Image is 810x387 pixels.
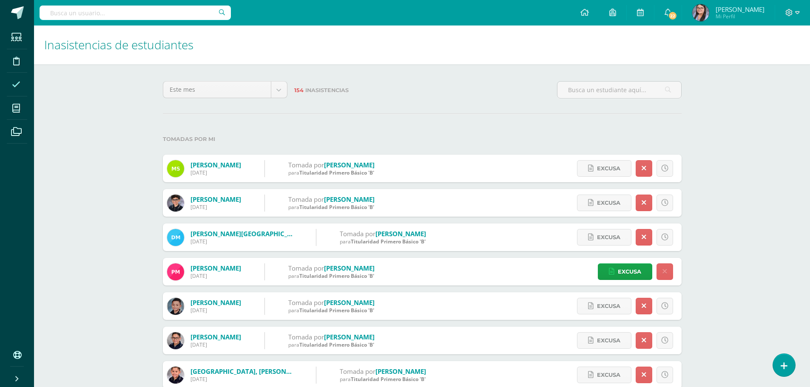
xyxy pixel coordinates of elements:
[299,341,374,348] span: Titularidad Primero Básico 'B'
[167,298,184,315] img: a1fe0db56b763c03a744fdae939b697d.png
[190,169,241,176] div: [DATE]
[288,333,324,341] span: Tomada por
[375,367,426,376] a: [PERSON_NAME]
[324,195,375,203] a: [PERSON_NAME]
[288,341,375,348] div: para
[324,161,375,169] a: [PERSON_NAME]
[167,367,184,384] img: e71ec97f0de81ac75895565fd2852a96.png
[190,229,306,238] a: [PERSON_NAME][GEOGRAPHIC_DATA]
[288,307,375,314] div: para
[190,195,241,203] a: [PERSON_NAME]
[577,298,631,314] a: Excusa
[577,367,631,383] a: Excusa
[167,195,184,212] img: 7c1939a3851d49276306c9e062cd55b4.png
[557,82,681,98] input: Busca un estudiante aquí...
[340,376,426,383] div: para
[190,333,241,341] a: [PERSON_NAME]
[716,13,765,20] span: Mi Perfil
[299,203,374,211] span: Titularidad Primero Básico 'B'
[167,263,184,280] img: 75ed8f3b4b894f4d1aa4a180cfe52e9e.png
[190,341,241,348] div: [DATE]
[190,376,293,383] div: [DATE]
[288,169,375,176] div: para
[716,5,765,14] span: [PERSON_NAME]
[190,367,310,376] a: [GEOGRAPHIC_DATA], [PERSON_NAME]
[190,272,241,280] div: [DATE]
[40,6,231,20] input: Busca un usuario...
[288,272,375,280] div: para
[577,195,631,211] a: Excusa
[190,203,241,211] div: [DATE]
[577,229,631,246] a: Excusa
[577,332,631,349] a: Excusa
[44,37,193,53] span: Inasistencias de estudiantes
[598,263,652,280] a: Excusa
[668,11,677,20] span: 22
[597,195,620,211] span: Excusa
[288,264,324,272] span: Tomada por
[597,229,620,245] span: Excusa
[288,195,324,203] span: Tomada por
[305,87,349,93] span: Inasistencias
[597,161,620,176] span: Excusa
[324,264,375,272] a: [PERSON_NAME]
[167,332,184,349] img: 08b755c529136c8023948f8a595a4ceb.png
[375,229,426,238] a: [PERSON_NAME]
[170,82,264,98] span: Este mes
[340,229,375,238] span: Tomada por
[324,298,375,307] a: [PERSON_NAME]
[190,264,241,272] a: [PERSON_NAME]
[692,4,709,21] img: 3701f0f65ae97d53f8a63a338b37df93.png
[299,169,374,176] span: Titularidad Primero Básico 'B'
[351,238,426,245] span: Titularidad Primero Básico 'B'
[597,298,620,314] span: Excusa
[597,367,620,383] span: Excusa
[288,161,324,169] span: Tomada por
[577,160,631,177] a: Excusa
[288,203,375,211] div: para
[299,307,374,314] span: Titularidad Primero Básico 'B'
[190,298,241,307] a: [PERSON_NAME]
[167,160,184,177] img: eb5bbdad3df1317cbace9ea5c10f3db1.png
[190,161,241,169] a: [PERSON_NAME]
[340,238,426,245] div: para
[299,272,374,280] span: Titularidad Primero Básico 'B'
[597,333,620,348] span: Excusa
[190,307,241,314] div: [DATE]
[190,238,293,245] div: [DATE]
[167,229,184,246] img: 13ebb42f0da873c8f224340891b6ddac.png
[324,333,375,341] a: [PERSON_NAME]
[351,376,426,383] span: Titularidad Primero Básico 'B'
[288,298,324,307] span: Tomada por
[163,82,287,98] a: Este mes
[340,367,375,376] span: Tomada por
[618,264,641,280] span: Excusa
[163,130,682,148] label: Tomadas por mi
[294,87,304,93] span: 154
